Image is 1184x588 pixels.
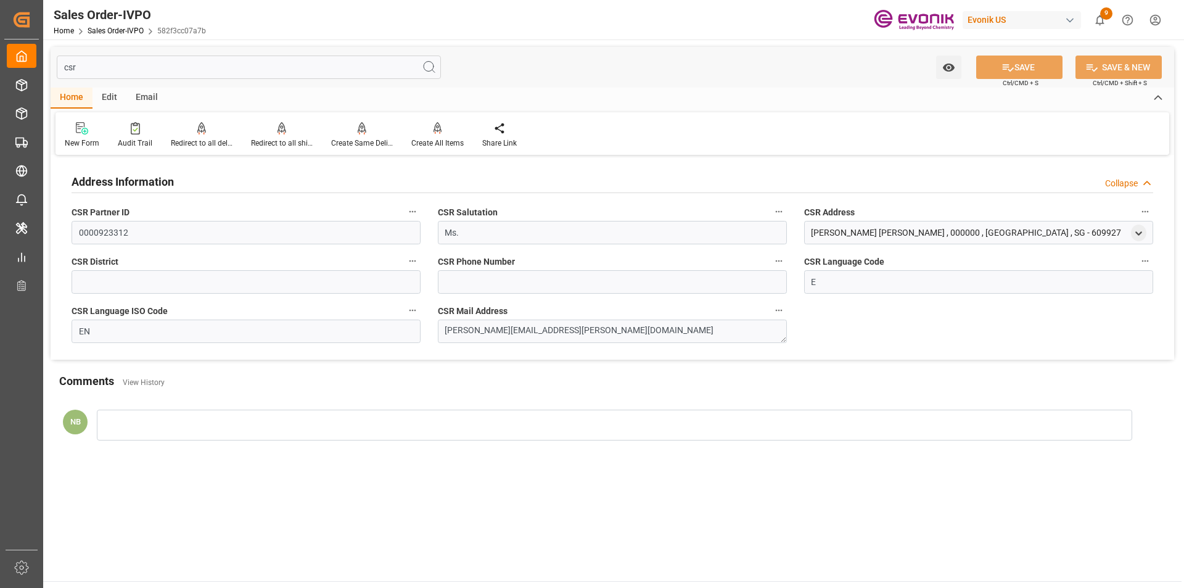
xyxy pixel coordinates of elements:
[438,255,515,268] span: CSR Phone Number
[771,204,787,220] button: CSR Salutation
[405,204,421,220] button: CSR Partner ID
[54,27,74,35] a: Home
[331,138,393,149] div: Create Same Delivery Date
[1003,78,1038,88] span: Ctrl/CMD + S
[874,9,954,31] img: Evonik-brand-mark-Deep-Purple-RGB.jpeg_1700498283.jpeg
[1075,56,1162,79] button: SAVE & NEW
[54,6,206,24] div: Sales Order-IVPO
[963,8,1086,31] button: Evonik US
[1093,78,1147,88] span: Ctrl/CMD + Shift + S
[171,138,232,149] div: Redirect to all deliveries
[251,138,313,149] div: Redirect to all shipments
[482,138,517,149] div: Share Link
[976,56,1063,79] button: SAVE
[72,206,129,219] span: CSR Partner ID
[771,302,787,318] button: CSR Mail Address
[118,138,152,149] div: Audit Trail
[438,206,498,219] span: CSR Salutation
[92,88,126,109] div: Edit
[1100,7,1112,20] span: 9
[123,378,165,387] a: View History
[963,11,1081,29] div: Evonik US
[65,138,99,149] div: New Form
[88,27,144,35] a: Sales Order-IVPO
[72,305,168,318] span: CSR Language ISO Code
[72,255,118,268] span: CSR District
[405,253,421,269] button: CSR District
[936,56,961,79] button: open menu
[51,88,92,109] div: Home
[804,255,884,268] span: CSR Language Code
[1137,204,1153,220] button: CSR Address
[405,302,421,318] button: CSR Language ISO Code
[1086,6,1114,34] button: show 9 new notifications
[438,320,787,343] textarea: [PERSON_NAME][EMAIL_ADDRESS][PERSON_NAME][DOMAIN_NAME]
[411,138,464,149] div: Create All Items
[72,173,174,190] h2: Address Information
[1131,225,1146,241] div: open menu
[804,206,855,219] span: CSR Address
[1105,177,1138,190] div: Collapse
[57,56,441,79] input: Search Fields
[438,305,508,318] span: CSR Mail Address
[771,253,787,269] button: CSR Phone Number
[811,226,1121,239] div: [PERSON_NAME] [PERSON_NAME] , 000000 , [GEOGRAPHIC_DATA] , SG - 609927
[70,417,81,426] span: NB
[1137,253,1153,269] button: CSR Language Code
[1114,6,1141,34] button: Help Center
[126,88,167,109] div: Email
[59,373,114,389] h2: Comments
